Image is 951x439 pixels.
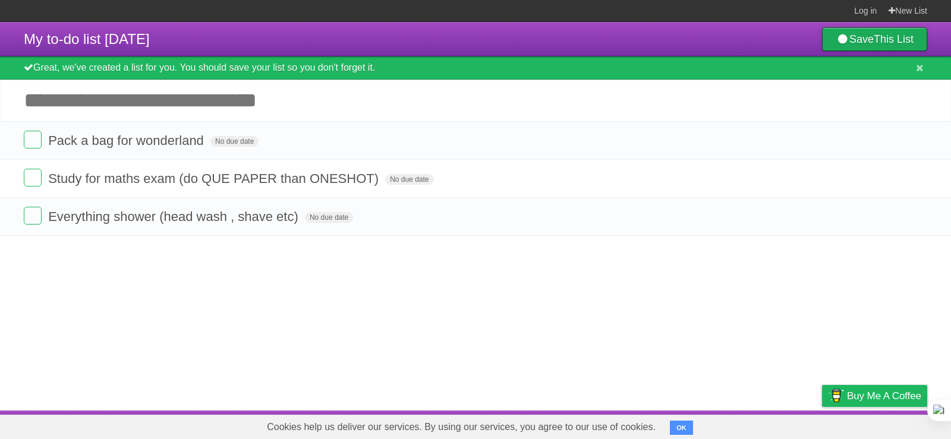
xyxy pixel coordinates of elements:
[822,385,927,407] a: Buy me a coffee
[255,415,667,439] span: Cookies help us deliver our services. By using our services, you agree to our use of cookies.
[852,413,927,436] a: Suggest a feature
[385,174,433,185] span: No due date
[24,131,42,149] label: Done
[24,169,42,187] label: Done
[48,209,301,224] span: Everything shower (head wash , shave etc)
[210,136,259,147] span: No due date
[822,27,927,51] a: SaveThis List
[24,207,42,225] label: Done
[807,413,837,436] a: Privacy
[664,413,689,436] a: About
[703,413,751,436] a: Developers
[24,31,150,47] span: My to-do list [DATE]
[305,212,353,223] span: No due date
[847,386,921,406] span: Buy me a coffee
[48,171,382,186] span: Study for maths exam (do QUE PAPER than ONESHOT)
[670,421,693,435] button: OK
[48,133,207,148] span: Pack a bag for wonderland
[874,33,914,45] b: This List
[828,386,844,406] img: Buy me a coffee
[766,413,792,436] a: Terms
